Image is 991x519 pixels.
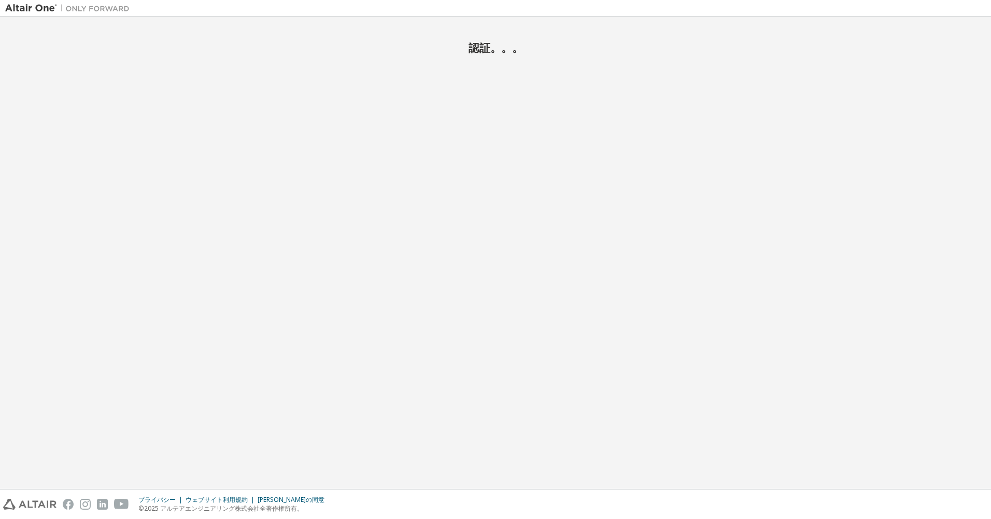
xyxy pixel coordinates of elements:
[5,41,986,54] h2: 認証。。。
[144,504,303,513] font: 2025 アルテアエンジニアリング株式会社全著作権所有。
[80,499,91,510] img: instagram.svg
[138,496,186,504] div: プライバシー
[63,499,74,510] img: facebook.svg
[186,496,258,504] div: ウェブサイト利用規約
[258,496,331,504] div: [PERSON_NAME]の同意
[138,504,331,513] p: ©
[114,499,129,510] img: youtube.svg
[5,3,135,13] img: アルタイルワン
[97,499,108,510] img: linkedin.svg
[3,499,56,510] img: altair_logo.svg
